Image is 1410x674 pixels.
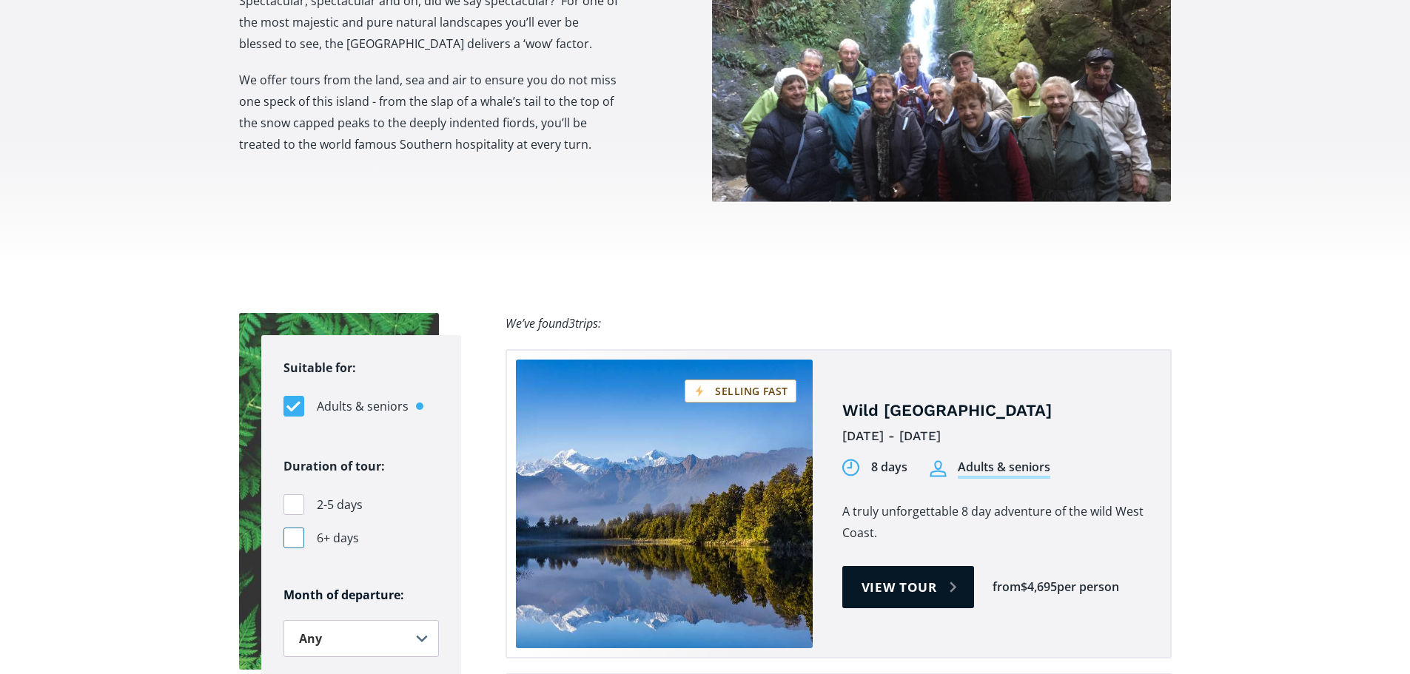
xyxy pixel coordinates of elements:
div: from [993,579,1021,596]
h6: Month of departure: [283,587,439,603]
div: days [881,459,907,476]
span: 2-5 days [317,495,363,515]
span: 6+ days [317,528,359,548]
p: We offer tours from the land, sea and air to ensure you do not miss one speck of this island - fr... [239,70,619,155]
span: 3 [568,315,575,331]
legend: Suitable for: [283,357,356,379]
h4: Wild [GEOGRAPHIC_DATA] [842,400,1148,422]
div: [DATE] - [DATE] [842,425,1148,448]
p: A truly unforgettable 8 day adventure of the wild West Coast. [842,501,1148,544]
a: View tour [842,566,975,608]
div: Adults & seniors [958,459,1050,479]
div: $4,695 [1021,579,1057,596]
div: per person [1057,579,1119,596]
span: Adults & seniors [317,397,409,417]
div: 8 [871,459,878,476]
div: We’ve found trips: [506,313,601,334]
legend: Duration of tour: [283,456,385,477]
